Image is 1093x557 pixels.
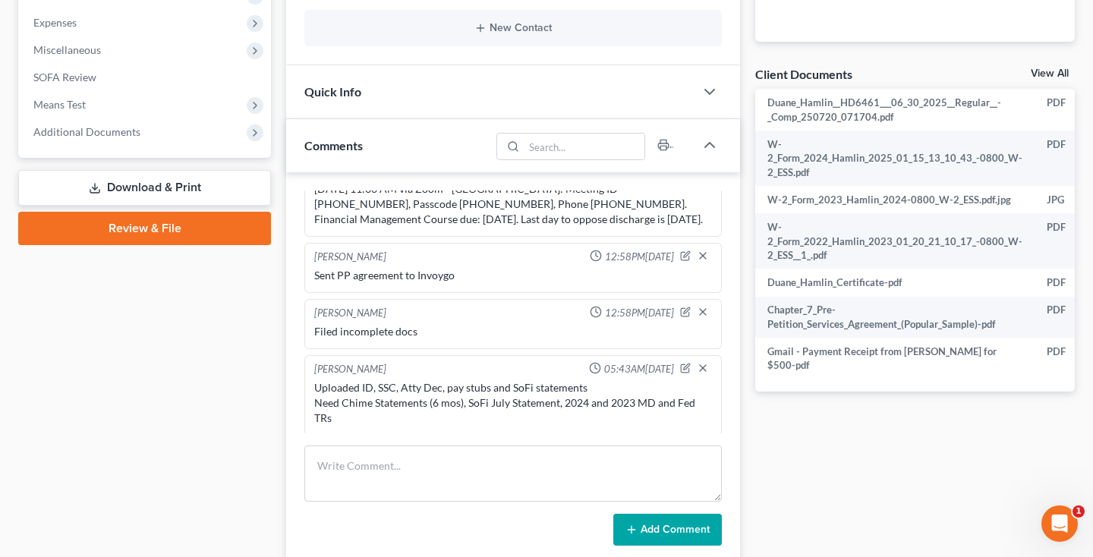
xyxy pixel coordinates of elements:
[33,16,77,29] span: Expenses
[755,213,1035,269] td: W-2_Form_2022_Hamlin_2023_01_20_21_10_17_-0800_W-2_ESS__1_.pdf
[33,125,140,138] span: Additional Documents
[604,362,674,376] span: 05:43AM[DATE]
[1031,68,1069,79] a: View All
[21,64,271,91] a: SOFA Review
[314,380,712,426] div: Uploaded ID, SSC, Atty Dec, pay stubs and SoFi statements Need Chime Statements (6 mos), SoFi Jul...
[755,90,1035,131] td: Duane_Hamlin__HD6461___06_30_2025__Regular__-_Comp_250720_071704.pdf
[613,514,722,546] button: Add Comment
[18,212,271,245] a: Review & File
[755,131,1035,186] td: W-2_Form_2024_Hamlin_2025_01_15_13_10_43_-0800_W-2_ESS.pdf
[314,268,712,283] div: Sent PP agreement to Invoygo
[304,138,363,153] span: Comments
[605,306,674,320] span: 12:58PM[DATE]
[314,250,386,265] div: [PERSON_NAME]
[33,71,96,83] span: SOFA Review
[1073,505,1085,518] span: 1
[755,297,1035,338] td: Chapter_7_Pre-Petition_Services_Agreement_(Popular_Sample)-pdf
[755,66,852,82] div: Client Documents
[33,98,86,111] span: Means Test
[304,84,361,99] span: Quick Info
[755,186,1035,213] td: W-2_Form_2023_Hamlin_2024-0800_W-2_ESS.pdf.jpg
[314,362,386,377] div: [PERSON_NAME]
[317,22,710,34] button: New Contact
[1041,505,1078,542] iframe: Intercom live chat
[524,134,644,159] input: Search...
[314,306,386,321] div: [PERSON_NAME]
[33,43,101,56] span: Miscellaneous
[314,324,712,339] div: Filed incomplete docs
[605,250,674,264] span: 12:58PM[DATE]
[755,269,1035,296] td: Duane_Hamlin_Certificate-pdf
[755,338,1035,379] td: Gmail - Payment Receipt from [PERSON_NAME] for $500-pdf
[18,170,271,206] a: Download & Print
